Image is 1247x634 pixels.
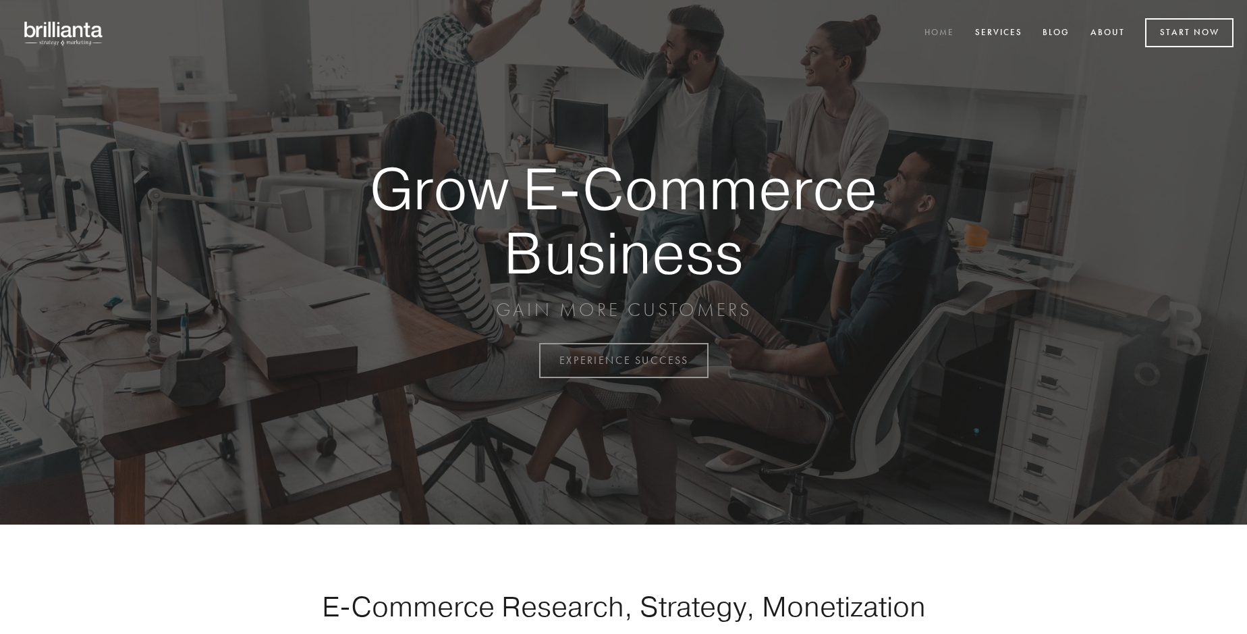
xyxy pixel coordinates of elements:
strong: Grow E-Commerce Business [323,157,924,284]
a: Start Now [1145,18,1234,47]
a: Blog [1034,22,1078,45]
a: Services [966,22,1031,45]
a: About [1082,22,1134,45]
p: GAIN MORE CUSTOMERS [323,298,924,322]
a: EXPERIENCE SUCCESS [539,343,709,378]
h1: E-Commerce Research, Strategy, Monetization [279,589,968,623]
img: brillianta - research, strategy, marketing [13,14,115,53]
a: Home [916,22,963,45]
